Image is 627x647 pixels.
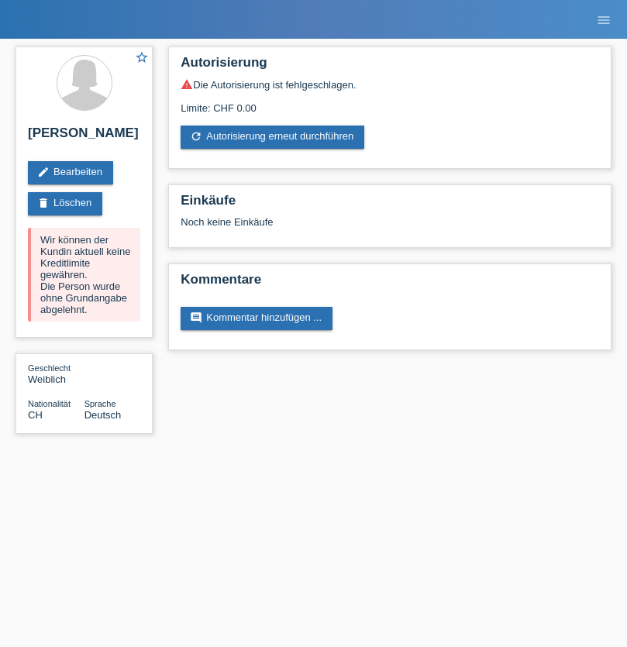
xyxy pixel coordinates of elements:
h2: Einkäufe [181,193,599,216]
h2: Kommentare [181,272,599,295]
div: Wir können der Kundin aktuell keine Kreditlimite gewähren. Die Person wurde ohne Grundangabe abge... [28,228,140,322]
a: refreshAutorisierung erneut durchführen [181,126,364,149]
a: star_border [135,50,149,67]
div: Noch keine Einkäufe [181,216,599,239]
span: Schweiz [28,409,43,421]
a: editBearbeiten [28,161,113,184]
i: warning [181,78,193,91]
i: star_border [135,50,149,64]
h2: [PERSON_NAME] [28,126,140,149]
div: Die Autorisierung ist fehlgeschlagen. [181,78,599,91]
a: commentKommentar hinzufügen ... [181,307,332,330]
a: deleteLöschen [28,192,102,215]
span: Sprache [84,399,116,408]
h2: Autorisierung [181,55,599,78]
span: Geschlecht [28,363,71,373]
div: Limite: CHF 0.00 [181,91,599,114]
a: menu [588,15,619,24]
i: comment [190,311,202,324]
i: delete [37,197,50,209]
div: Weiblich [28,362,84,385]
i: refresh [190,130,202,143]
span: Deutsch [84,409,122,421]
span: Nationalität [28,399,71,408]
i: edit [37,166,50,178]
i: menu [596,12,611,28]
